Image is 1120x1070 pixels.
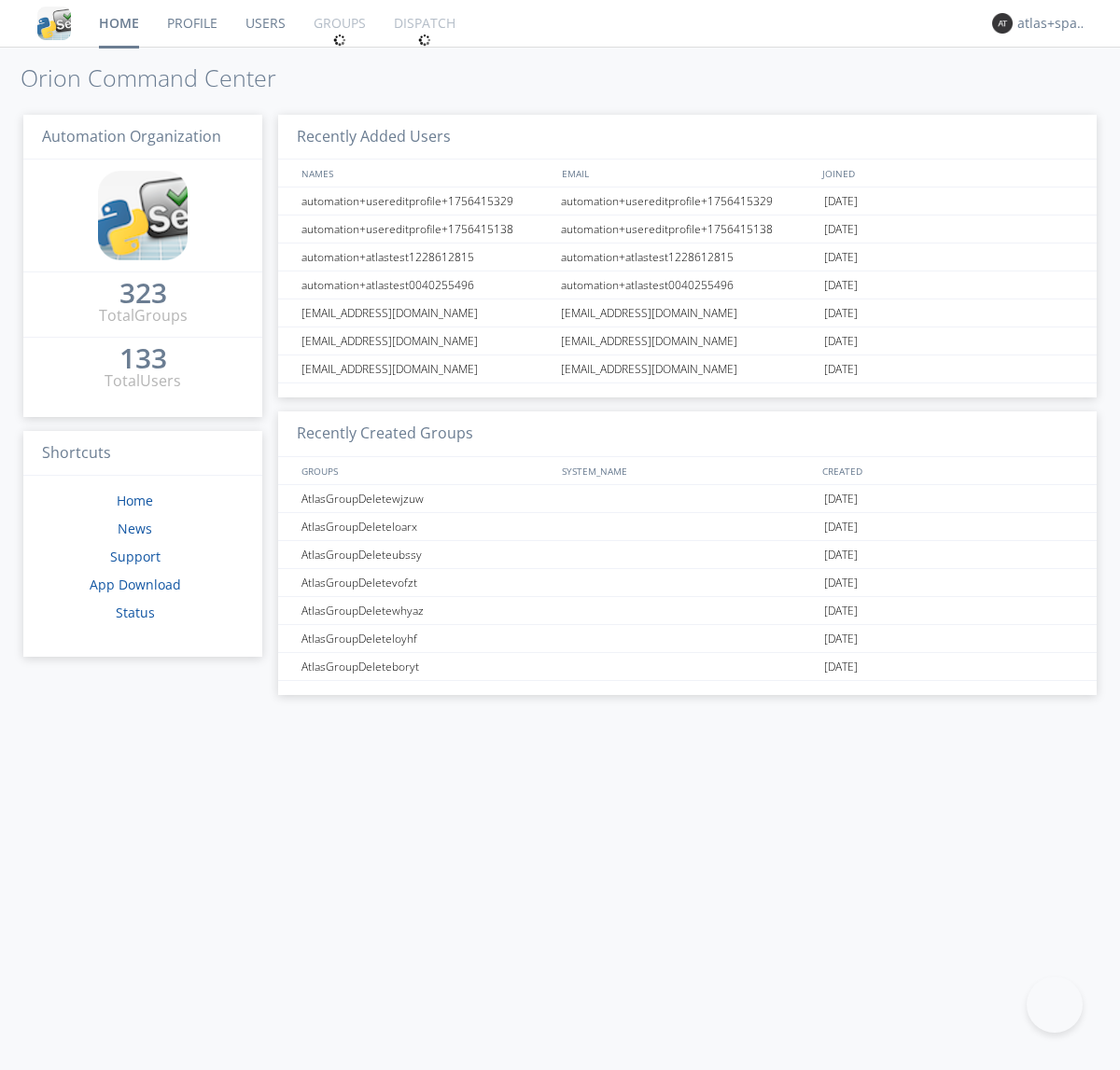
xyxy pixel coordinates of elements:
div: 133 [119,349,167,368]
div: AtlasGroupDeletevofzt [297,569,555,596]
a: Home [117,492,153,509]
div: automation+usereditprofile+1756415329 [297,188,555,215]
div: [EMAIL_ADDRESS][DOMAIN_NAME] [556,327,819,354]
a: AtlasGroupDeleteubssy[DATE] [278,541,1097,569]
a: 133 [119,349,167,370]
img: spin.svg [418,34,431,47]
div: Total Users [105,370,181,392]
span: [DATE] [824,355,858,383]
a: 323 [119,284,167,305]
img: 373638.png [992,13,1013,34]
a: AtlasGroupDeleteboryt[DATE] [278,653,1097,681]
div: AtlasGroupDeleteubssy [297,541,555,568]
img: cddb5a64eb264b2086981ab96f4c1ba7 [98,171,188,260]
div: SYSTEM_NAME [557,457,818,484]
div: CREATED [818,457,1079,484]
span: [DATE] [824,271,858,299]
h3: Recently Created Groups [278,411,1097,457]
div: [EMAIL_ADDRESS][DOMAIN_NAME] [556,299,819,327]
a: [EMAIL_ADDRESS][DOMAIN_NAME][EMAIL_ADDRESS][DOMAIN_NAME][DATE] [278,299,1097,327]
a: automation+usereditprofile+1756415329automation+usereditprofile+1756415329[DATE] [278,188,1097,215]
a: AtlasGroupDeleteloyhf[DATE] [278,625,1097,653]
span: [DATE] [824,653,858,681]
span: [DATE] [824,485,858,513]
a: AtlasGroupDeleteloarx[DATE] [278,513,1097,541]
div: AtlasGroupDeleteboryt [297,653,555,680]
span: [DATE] [824,215,858,243]
div: [EMAIL_ADDRESS][DOMAIN_NAME] [556,355,819,382]
span: Automation Organization [42,126,221,146]
div: Total Groups [99,305,188,327]
a: AtlasGroupDeletewjzuw[DATE] [278,485,1097,513]
div: [EMAIL_ADDRESS][DOMAIN_NAME] [297,327,555,354]
span: [DATE] [824,188,858,215]
a: App Download [90,576,181,593]
a: automation+atlastest1228612815automation+atlastest1228612815[DATE] [278,243,1097,271]
div: automation+atlastest0040255496 [556,271,819,299]
img: spin.svg [333,34,346,47]
div: automation+atlastest1228612815 [297,243,555,271]
div: JOINED [818,160,1079,187]
span: [DATE] [824,541,858,569]
div: NAMES [297,160,553,187]
span: [DATE] [824,327,858,355]
span: [DATE] [824,299,858,327]
div: AtlasGroupDeleteloyhf [297,625,555,652]
span: [DATE] [824,243,858,271]
div: automation+usereditprofile+1756415138 [556,215,819,243]
span: [DATE] [824,569,858,597]
span: [DATE] [824,513,858,541]
a: AtlasGroupDeletewhyaz[DATE] [278,597,1097,625]
a: automation+usereditprofile+1756415138automation+usereditprofile+1756415138[DATE] [278,215,1097,243]
h3: Shortcuts [23,431,262,477]
img: cddb5a64eb264b2086981ab96f4c1ba7 [37,7,71,40]
div: atlas+spanish0002 [1017,14,1087,33]
a: News [118,520,152,537]
div: [EMAIL_ADDRESS][DOMAIN_NAME] [297,355,555,382]
div: [EMAIL_ADDRESS][DOMAIN_NAME] [297,299,555,327]
div: automation+usereditprofile+1756415138 [297,215,555,243]
div: automation+usereditprofile+1756415329 [556,188,819,215]
div: automation+atlastest0040255496 [297,271,555,299]
div: AtlasGroupDeletewhyaz [297,597,555,624]
div: 323 [119,284,167,302]
span: [DATE] [824,597,858,625]
a: [EMAIL_ADDRESS][DOMAIN_NAME][EMAIL_ADDRESS][DOMAIN_NAME][DATE] [278,327,1097,355]
div: AtlasGroupDeletewjzuw [297,485,555,512]
div: EMAIL [557,160,818,187]
iframe: Toggle Customer Support [1027,977,1083,1033]
h3: Recently Added Users [278,115,1097,160]
a: Support [110,548,161,565]
a: AtlasGroupDeletevofzt[DATE] [278,569,1097,597]
div: GROUPS [297,457,553,484]
a: [EMAIL_ADDRESS][DOMAIN_NAME][EMAIL_ADDRESS][DOMAIN_NAME][DATE] [278,355,1097,383]
a: automation+atlastest0040255496automation+atlastest0040255496[DATE] [278,271,1097,299]
span: [DATE] [824,625,858,653]
a: Status [116,604,155,621]
div: automation+atlastest1228612815 [556,243,819,271]
div: AtlasGroupDeleteloarx [297,513,555,540]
